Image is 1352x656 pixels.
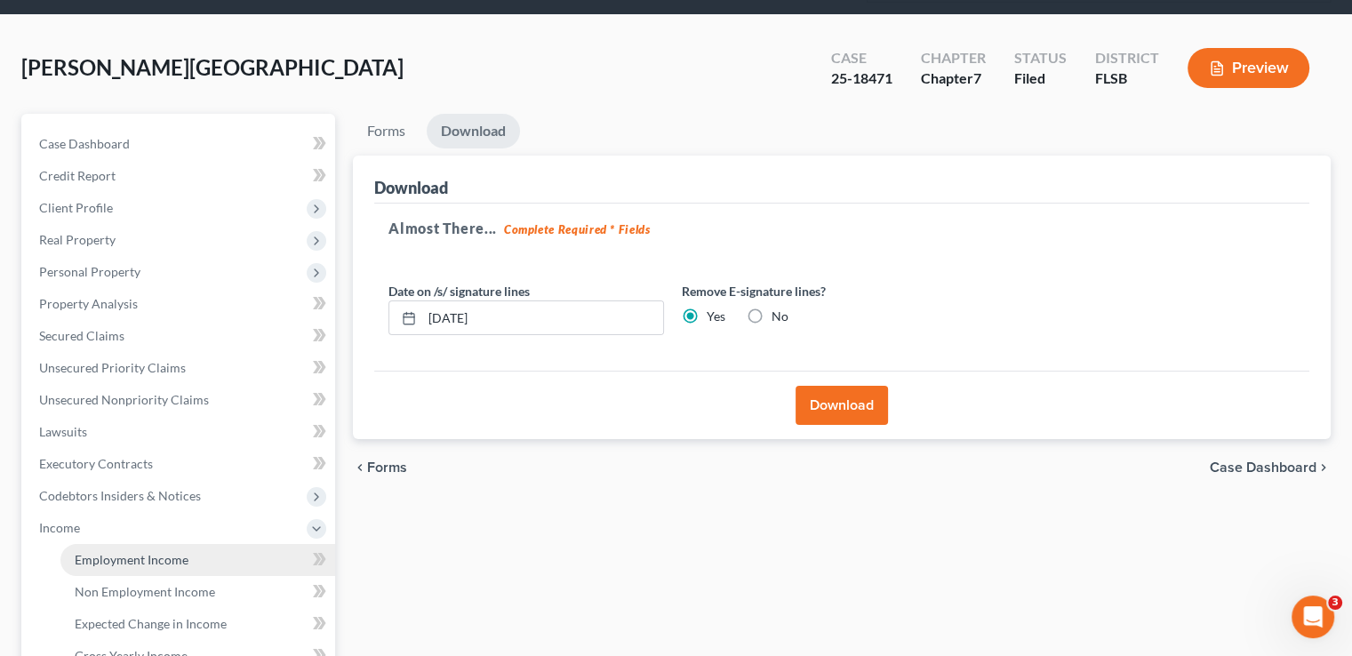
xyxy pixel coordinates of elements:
[39,264,140,279] span: Personal Property
[1095,48,1159,68] div: District
[1328,596,1342,610] span: 3
[796,386,888,425] button: Download
[831,68,892,89] div: 25-18471
[75,552,188,567] span: Employment Income
[25,160,335,192] a: Credit Report
[60,544,335,576] a: Employment Income
[353,460,431,475] button: chevron_left Forms
[1014,68,1067,89] div: Filed
[25,320,335,352] a: Secured Claims
[422,301,663,335] input: MM/DD/YYYY
[25,384,335,416] a: Unsecured Nonpriority Claims
[39,456,153,471] span: Executory Contracts
[921,48,986,68] div: Chapter
[60,608,335,640] a: Expected Change in Income
[1095,68,1159,89] div: FLSB
[39,328,124,343] span: Secured Claims
[39,392,209,407] span: Unsecured Nonpriority Claims
[39,136,130,151] span: Case Dashboard
[388,282,530,300] label: Date on /s/ signature lines
[831,48,892,68] div: Case
[353,114,420,148] a: Forms
[21,54,404,80] span: [PERSON_NAME][GEOGRAPHIC_DATA]
[25,128,335,160] a: Case Dashboard
[75,616,227,631] span: Expected Change in Income
[39,168,116,183] span: Credit Report
[25,352,335,384] a: Unsecured Priority Claims
[682,282,957,300] label: Remove E-signature lines?
[39,360,186,375] span: Unsecured Priority Claims
[374,177,448,198] div: Download
[353,460,367,475] i: chevron_left
[39,296,138,311] span: Property Analysis
[504,222,651,236] strong: Complete Required * Fields
[39,232,116,247] span: Real Property
[75,584,215,599] span: Non Employment Income
[25,448,335,480] a: Executory Contracts
[1316,460,1331,475] i: chevron_right
[388,218,1295,239] h5: Almost There...
[1210,460,1331,475] a: Case Dashboard chevron_right
[39,424,87,439] span: Lawsuits
[60,576,335,608] a: Non Employment Income
[921,68,986,89] div: Chapter
[367,460,407,475] span: Forms
[25,416,335,448] a: Lawsuits
[39,200,113,215] span: Client Profile
[973,69,981,86] span: 7
[39,520,80,535] span: Income
[772,308,788,325] label: No
[427,114,520,148] a: Download
[1210,460,1316,475] span: Case Dashboard
[1014,48,1067,68] div: Status
[1292,596,1334,638] iframe: Intercom live chat
[1188,48,1309,88] button: Preview
[25,288,335,320] a: Property Analysis
[707,308,725,325] label: Yes
[39,488,201,503] span: Codebtors Insiders & Notices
